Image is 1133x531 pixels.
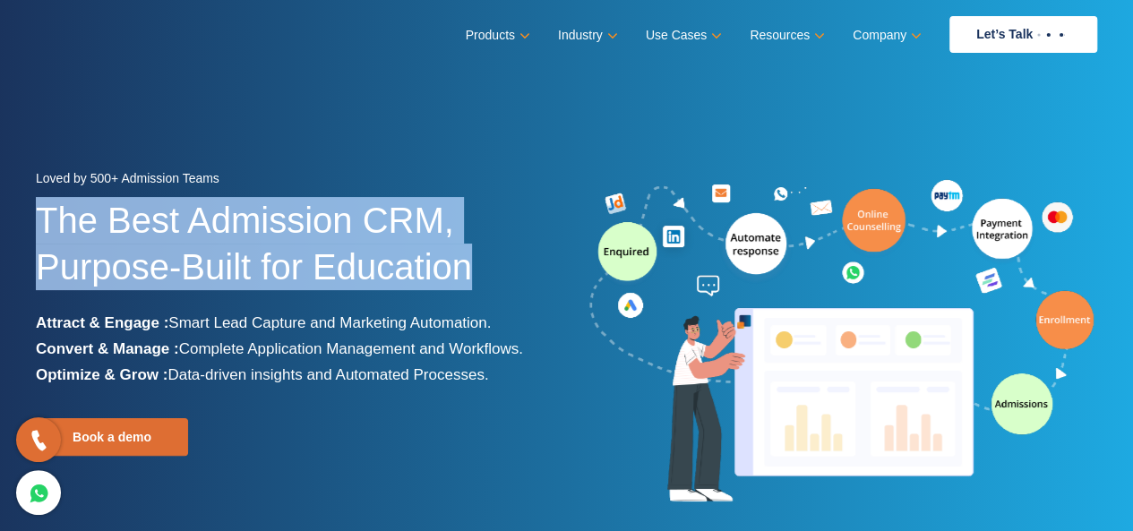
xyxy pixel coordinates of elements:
[949,16,1097,53] a: Let’s Talk
[36,314,168,331] b: Attract & Engage :
[179,340,523,357] span: Complete Application Management and Workflows.
[750,22,821,48] a: Resources
[587,176,1097,510] img: admission-software-home-page-header
[853,22,918,48] a: Company
[36,197,554,310] h1: The Best Admission CRM, Purpose-Built for Education
[36,418,188,456] a: Book a demo
[646,22,718,48] a: Use Cases
[36,340,179,357] b: Convert & Manage :
[36,166,554,197] div: Loved by 500+ Admission Teams
[168,314,491,331] span: Smart Lead Capture and Marketing Automation.
[167,366,488,383] span: Data-driven insights and Automated Processes.
[466,22,527,48] a: Products
[36,366,167,383] b: Optimize & Grow :
[558,22,614,48] a: Industry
